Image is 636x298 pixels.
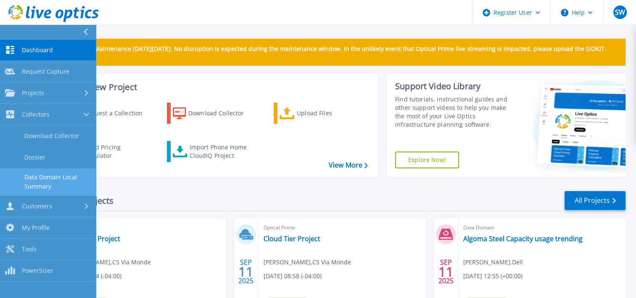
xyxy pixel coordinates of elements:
p: Scheduled Maintenance [DATE][DATE]: No disruption is expected during the maintenance window. In t... [63,45,619,59]
span: Optical Prime [63,223,221,232]
a: Algoma Steel Capacity usage trending [463,234,583,243]
div: Request a Collection [84,105,151,122]
div: SEP 2025 [438,256,454,287]
a: Request a Collection [60,103,153,124]
a: View More [329,161,368,169]
span: Optical Prime [264,223,421,232]
span: 11 [438,268,454,275]
span: Tools [22,245,37,253]
span: Data Domain [463,223,620,232]
span: [DATE] 08:58 (-04:00) [264,271,322,281]
span: SW [615,9,625,16]
span: PowerSizer [22,267,53,274]
span: Collectors [22,111,50,118]
div: SEP 2025 [238,256,254,287]
a: All Projects [565,191,625,210]
div: Upload Files [297,105,364,122]
a: Cloud Pricing Calculator [60,141,153,162]
span: Projects [22,89,44,97]
h3: Start a New Project [60,82,367,92]
a: Explore Now! [395,152,459,168]
span: [PERSON_NAME] , CS Via Monde [63,258,151,267]
span: [DATE] 12:55 (+00:00) [463,271,523,281]
span: [PERSON_NAME] , CS Via Monde [264,258,351,267]
div: Download Collector [188,105,256,122]
span: Request Capture [22,68,69,75]
div: Find tutorials, instructional guides and other support videos to help you make the most of your L... [395,95,515,129]
span: Dashboard [22,46,53,54]
a: Download Collector [167,103,261,124]
span: My Profile [22,224,50,231]
div: Import Phone Home CloudIQ Project [189,143,255,160]
div: Support Video Library [395,81,515,92]
a: Cloud Tier Project [264,234,320,243]
span: [PERSON_NAME] , Dell [463,258,523,267]
span: Customers [22,202,52,210]
a: Upload Files [274,103,367,124]
span: 11 [238,268,253,275]
div: Cloud Pricing Calculator [82,143,150,160]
